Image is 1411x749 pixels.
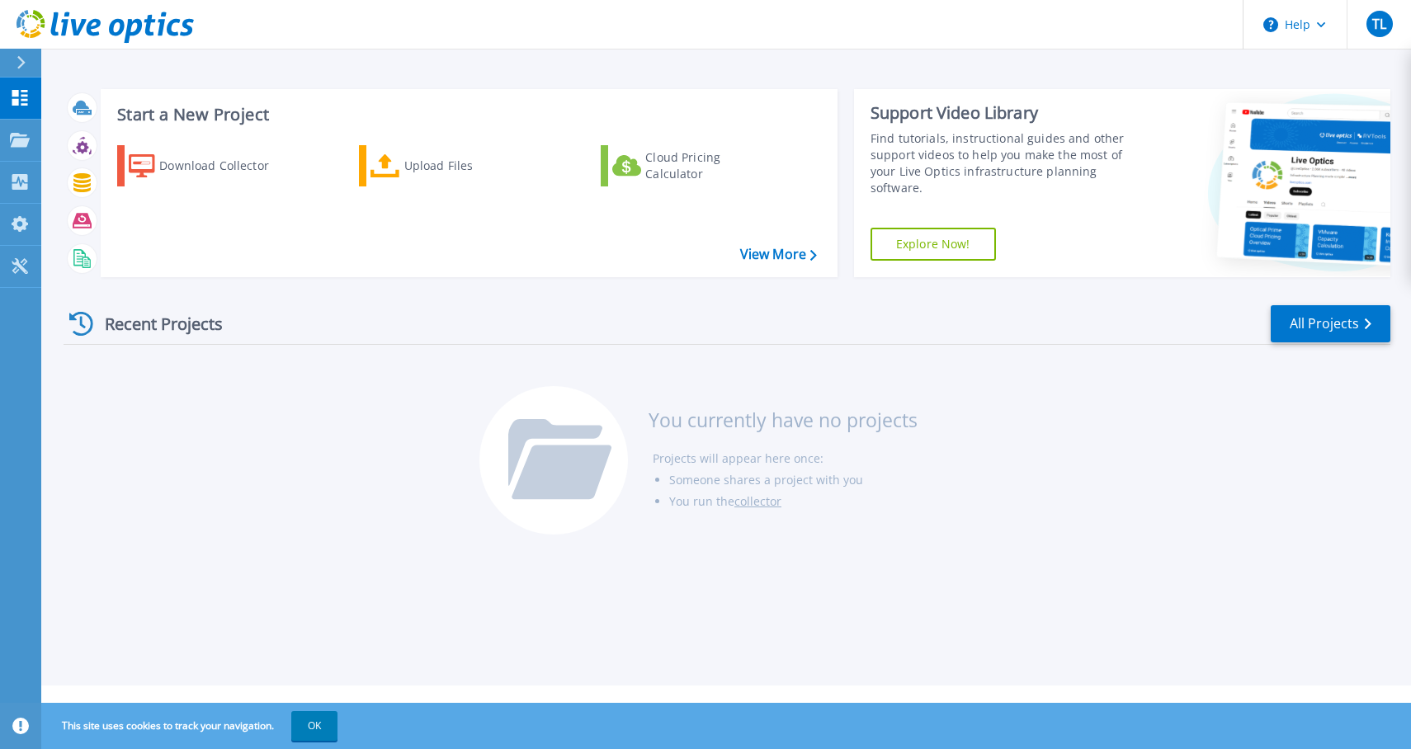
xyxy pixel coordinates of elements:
button: OK [291,711,337,741]
h3: You currently have no projects [649,411,918,429]
a: Cloud Pricing Calculator [601,145,785,186]
div: Support Video Library [871,102,1142,124]
a: Download Collector [117,145,301,186]
div: Download Collector [159,149,291,182]
li: You run the [669,491,918,512]
span: TL [1372,17,1386,31]
a: View More [740,247,817,262]
a: Upload Files [359,145,543,186]
div: Upload Files [404,149,536,182]
div: Cloud Pricing Calculator [645,149,777,182]
a: All Projects [1271,305,1390,342]
div: Recent Projects [64,304,245,344]
a: collector [734,493,781,509]
div: Find tutorials, instructional guides and other support videos to help you make the most of your L... [871,130,1142,196]
li: Someone shares a project with you [669,469,918,491]
h3: Start a New Project [117,106,816,124]
a: Explore Now! [871,228,996,261]
li: Projects will appear here once: [653,448,918,469]
span: This site uses cookies to track your navigation. [45,711,337,741]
